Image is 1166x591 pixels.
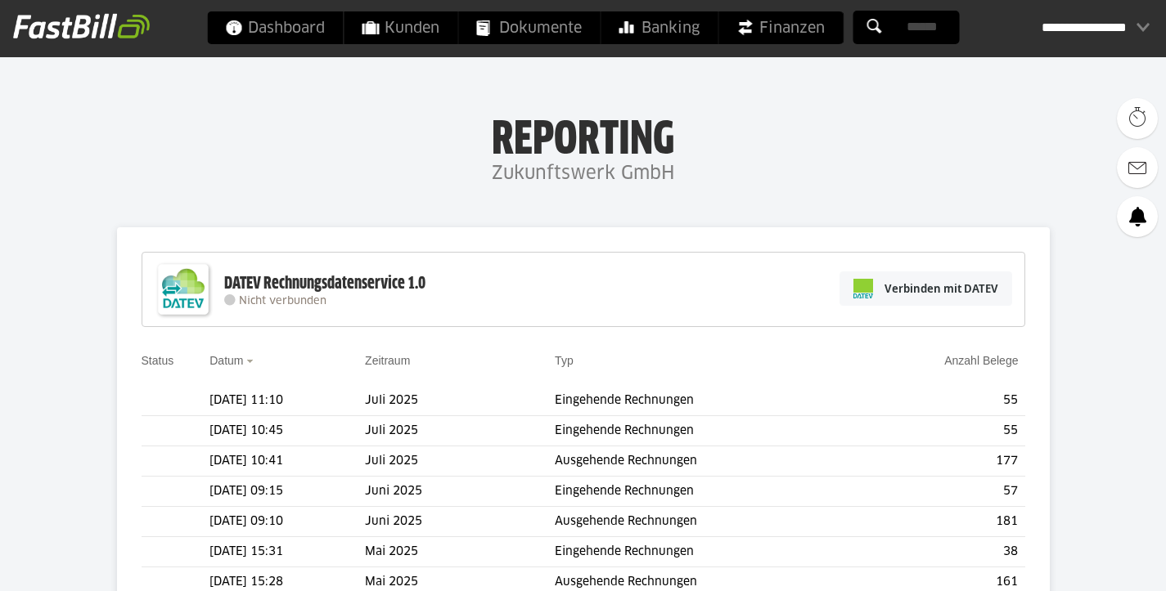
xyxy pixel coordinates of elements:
[246,360,257,363] img: sort_desc.gif
[209,354,243,367] a: Datum
[209,477,365,507] td: [DATE] 09:15
[840,271,1012,306] a: Verbinden mit DATEV
[209,446,365,477] td: [DATE] 10:41
[209,537,365,567] td: [DATE] 15:31
[855,416,1024,446] td: 55
[365,416,555,446] td: Juli 2025
[225,11,325,44] span: Dashboard
[555,537,855,567] td: Eingehende Rechnungen
[555,446,855,477] td: Ausgehende Rechnungen
[555,477,855,507] td: Eingehende Rechnungen
[855,477,1024,507] td: 57
[142,354,174,367] a: Status
[365,446,555,477] td: Juli 2025
[209,386,365,416] td: [DATE] 11:10
[476,11,582,44] span: Dokumente
[344,11,457,44] a: Kunden
[718,11,843,44] a: Finanzen
[365,507,555,537] td: Juni 2025
[555,386,855,416] td: Eingehende Rechnungen
[365,386,555,416] td: Juli 2025
[362,11,439,44] span: Kunden
[885,280,998,297] span: Verbinden mit DATEV
[458,11,600,44] a: Dokumente
[209,416,365,446] td: [DATE] 10:45
[855,537,1024,567] td: 38
[365,537,555,567] td: Mai 2025
[209,507,365,537] td: [DATE] 09:10
[855,446,1024,477] td: 177
[224,273,425,294] div: DATEV Rechnungsdatenservice 1.0
[13,13,150,39] img: fastbill_logo_white.png
[365,477,555,507] td: Juni 2025
[1038,542,1150,583] iframe: Öffnet ein Widget, in dem Sie weitere Informationen finden
[555,354,574,367] a: Typ
[207,11,343,44] a: Dashboard
[555,416,855,446] td: Eingehende Rechnungen
[736,11,825,44] span: Finanzen
[855,386,1024,416] td: 55
[601,11,718,44] a: Banking
[855,507,1024,537] td: 181
[365,354,410,367] a: Zeitraum
[555,507,855,537] td: Ausgehende Rechnungen
[151,257,216,322] img: DATEV-Datenservice Logo
[619,11,700,44] span: Banking
[944,354,1018,367] a: Anzahl Belege
[164,115,1002,158] h1: Reporting
[853,279,873,298] img: pi-datev-logo-farbig-24.svg
[239,296,326,307] span: Nicht verbunden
